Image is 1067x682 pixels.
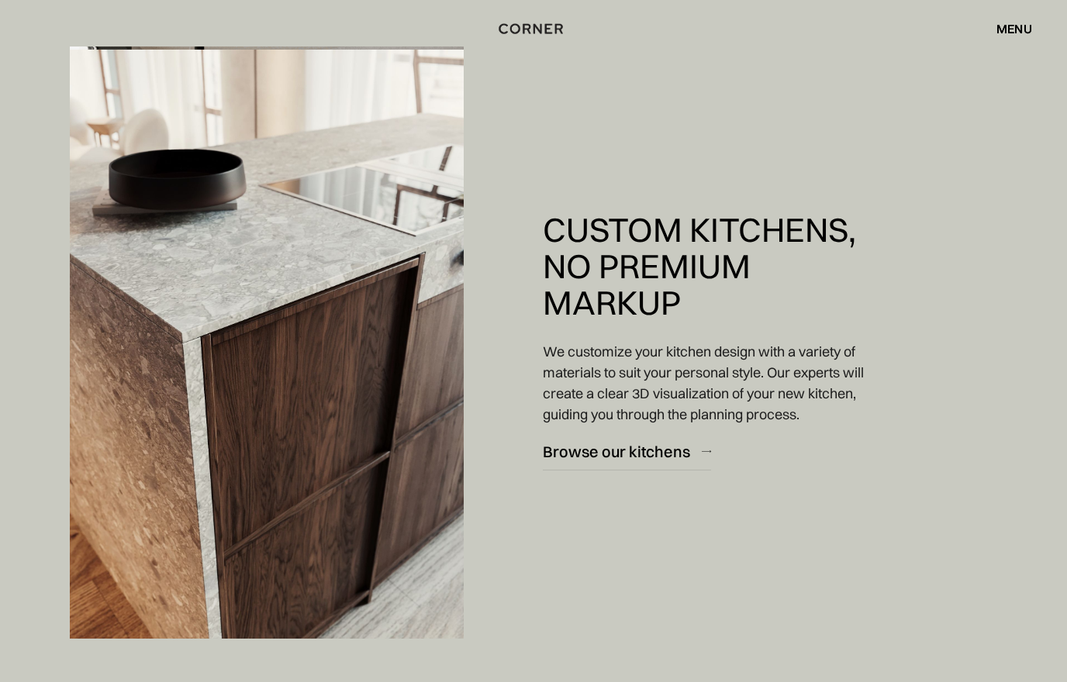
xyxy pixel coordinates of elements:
[543,212,886,322] h2: Custom Kitchens, No Premium Markup
[996,22,1032,35] div: menu
[70,50,464,639] img: A wooden kitchen island with Dekton Arga surface, featuring a built-in oven.
[543,341,886,425] p: We customize your kitchen design with a variety of materials to suit your personal style. Our exp...
[543,441,690,462] div: Browse our kitchens
[543,432,711,470] a: Browse our kitchens
[981,15,1032,42] div: menu
[482,19,585,39] a: home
